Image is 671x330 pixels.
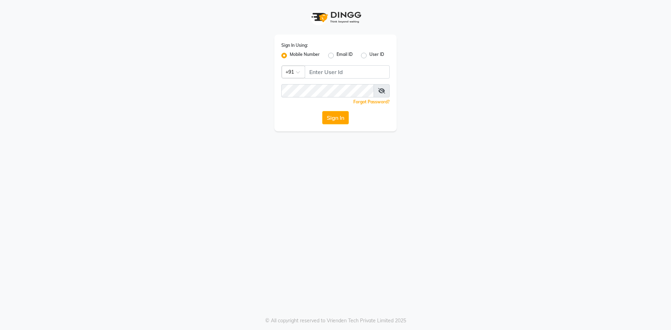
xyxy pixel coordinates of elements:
img: logo1.svg [308,7,363,28]
a: Forgot Password? [353,99,390,104]
input: Username [281,84,374,97]
button: Sign In [322,111,349,124]
label: User ID [369,51,384,60]
label: Email ID [337,51,353,60]
label: Mobile Number [290,51,320,60]
label: Sign In Using: [281,42,308,49]
input: Username [305,65,390,79]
